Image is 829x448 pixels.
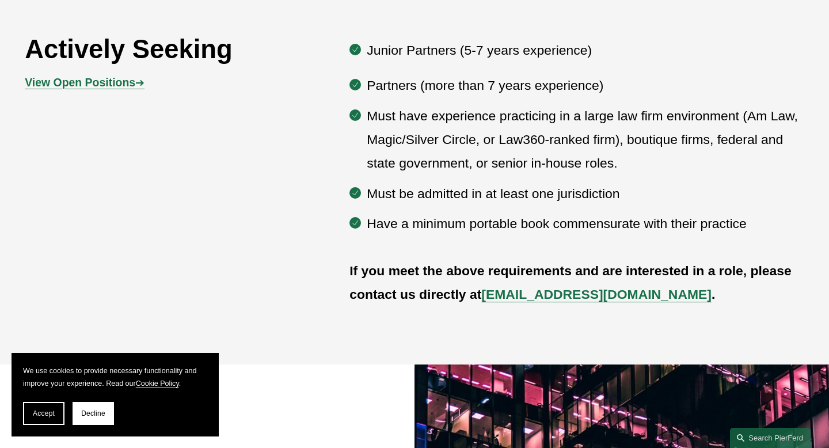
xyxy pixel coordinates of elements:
a: [EMAIL_ADDRESS][DOMAIN_NAME] [481,287,712,302]
section: Cookie banner [12,353,219,436]
span: Accept [33,409,55,417]
a: View Open Positions➔ [25,76,144,89]
span: Decline [81,409,105,417]
p: Must have experience practicing in a large law firm environment (Am Law, Magic/Silver Circle, or ... [367,104,804,176]
p: Junior Partners (5-7 years experience) [367,39,804,62]
a: Cookie Policy [136,379,179,388]
h2: Actively Seeking [25,34,284,66]
p: We use cookies to provide necessary functionality and improve your experience. Read our . [23,365,207,390]
a: Search this site [730,428,811,448]
span: ➔ [25,76,144,89]
strong: If you meet the above requirements and are interested in a role, please contact us directly at [349,263,795,302]
button: Accept [23,402,64,425]
button: Decline [73,402,114,425]
p: Partners (more than 7 years experience) [367,74,804,97]
p: Must be admitted in at least one jurisdiction [367,182,804,206]
strong: . [712,287,715,302]
strong: View Open Positions [25,76,135,89]
p: Have a minimum portable book commensurate with their practice [367,212,804,236]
